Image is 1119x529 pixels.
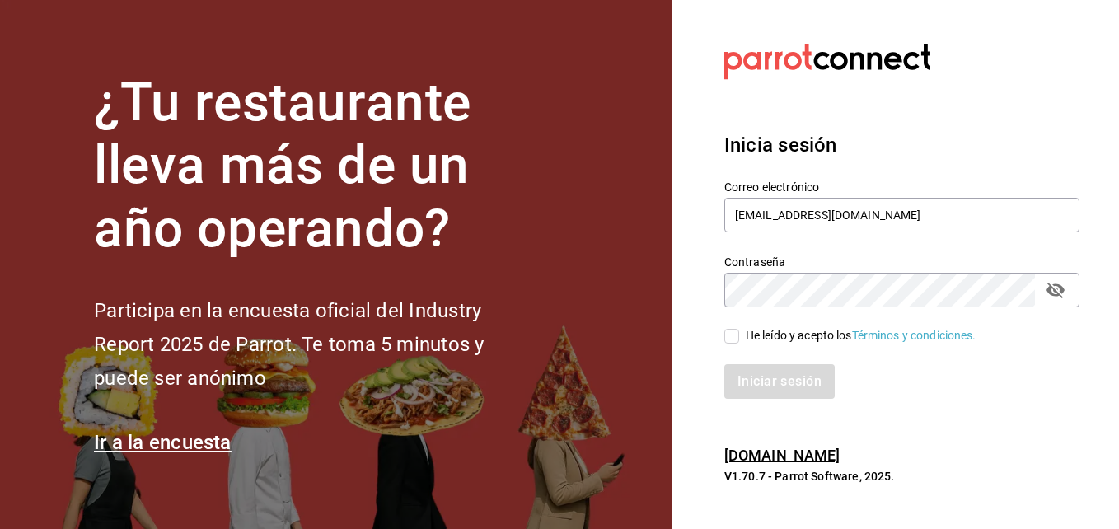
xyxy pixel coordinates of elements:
div: He leído y acepto los [746,327,976,344]
button: passwordField [1042,276,1070,304]
a: Ir a la encuesta [94,431,232,454]
h1: ¿Tu restaurante lleva más de un año operando? [94,72,539,261]
a: [DOMAIN_NAME] [724,447,840,464]
a: Términos y condiciones. [852,329,976,342]
p: V1.70.7 - Parrot Software, 2025. [724,468,1079,485]
h2: Participa en la encuesta oficial del Industry Report 2025 de Parrot. Te toma 5 minutos y puede se... [94,294,539,395]
input: Ingresa tu correo electrónico [724,198,1079,232]
h3: Inicia sesión [724,130,1079,160]
label: Correo electrónico [724,180,1079,192]
label: Contraseña [724,255,1079,267]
